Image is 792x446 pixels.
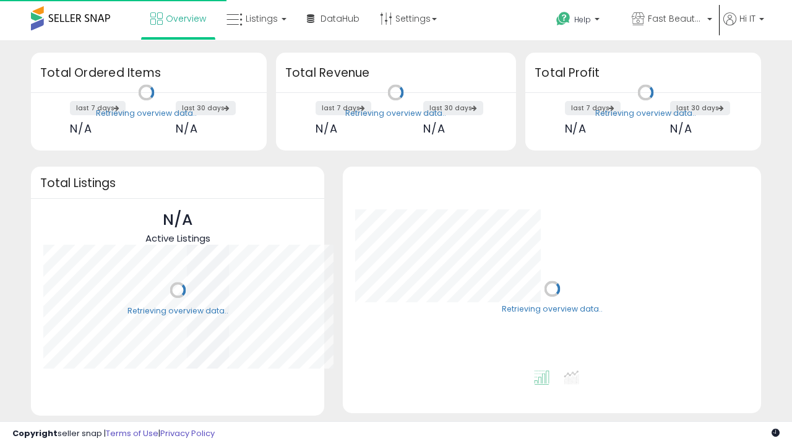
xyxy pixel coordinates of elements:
span: Help [574,14,591,25]
div: Retrieving overview data.. [595,108,696,119]
a: Privacy Policy [160,427,215,439]
span: Listings [246,12,278,25]
span: Overview [166,12,206,25]
strong: Copyright [12,427,58,439]
a: Help [546,2,621,40]
div: Retrieving overview data.. [96,108,197,119]
div: Retrieving overview data.. [127,305,228,317]
i: Get Help [556,11,571,27]
span: Hi IT [739,12,755,25]
div: Retrieving overview data.. [345,108,446,119]
a: Hi IT [723,12,764,40]
div: Retrieving overview data.. [502,304,603,315]
span: DataHub [321,12,359,25]
a: Terms of Use [106,427,158,439]
span: Fast Beauty ([GEOGRAPHIC_DATA]) [648,12,704,25]
div: seller snap | | [12,428,215,440]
